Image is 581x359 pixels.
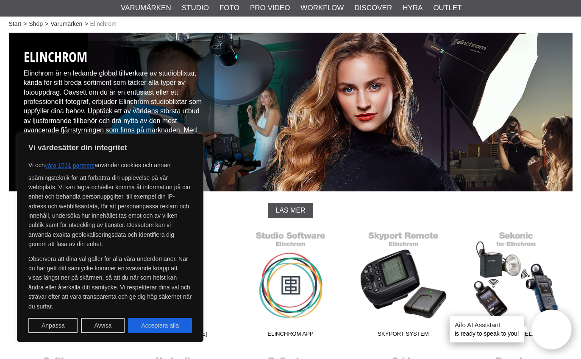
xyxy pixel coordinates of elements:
h4: Aifo AI Assistant [455,320,519,329]
img: Elinchrom Studioblixtar [9,33,573,191]
a: Pro Video [250,3,290,14]
span: Studioblixtar [9,330,122,341]
p: Vi värdesätter din integritet [28,143,192,153]
div: Elinchrom är en ledande global tillverkare av studioblixtar, kända för sitt breda sortiment som t... [17,41,215,158]
a: Elinchrom App [234,227,347,341]
a: Studioblixtar [9,227,122,341]
span: Skyport System [347,330,460,341]
button: Avvisa [81,318,125,333]
a: Ljusmätare för Elinchrom [460,227,573,341]
div: Vi värdesätter din integritet [17,134,203,342]
a: Skyport System [347,227,460,341]
p: Vi och använder cookies och annan spårningsteknik för att förbättra din upplevelse på vår webbpla... [28,158,192,249]
h1: Elinchrom [24,48,208,67]
div: is ready to speak to you! [450,316,524,342]
p: Observera att dina val gäller för alla våra underdomäner. När du har gett ditt samtycke kommer en... [28,254,192,311]
a: Varumärken [121,3,171,14]
span: Läs mer [275,207,305,214]
button: Acceptera alla [128,318,192,333]
a: Outlet [433,3,461,14]
a: Shop [29,20,43,28]
a: Start [9,20,22,28]
a: Foto [220,3,239,14]
span: > [45,20,48,28]
span: > [84,20,88,28]
a: Discover [354,3,392,14]
a: Varumärken [50,20,82,28]
span: > [23,20,27,28]
a: Hyra [403,3,423,14]
button: Anpassa [28,318,78,333]
button: våra 1531 partners [45,158,95,173]
a: Workflow [300,3,344,14]
a: Studio [182,3,209,14]
span: Elinchrom App [234,330,347,341]
span: Elinchrom [90,20,117,28]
